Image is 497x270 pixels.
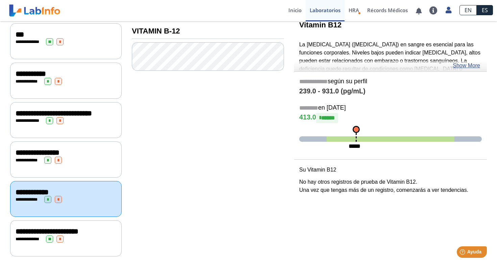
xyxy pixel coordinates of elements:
[299,166,482,174] p: Su Vitamin B12
[299,78,482,86] h5: según su perfil
[349,7,359,14] span: HRA
[132,27,180,35] b: VITAMIN B-12
[299,113,482,123] h4: 413.0
[459,5,477,15] a: EN
[477,5,493,15] a: ES
[299,87,482,95] h4: 239.0 - 931.0 (pg/mL)
[437,244,490,263] iframe: Help widget launcher
[299,21,341,29] b: Vitamin B12
[299,104,482,112] h5: en [DATE]
[453,62,480,70] a: Show More
[299,41,482,81] p: La [MEDICAL_DATA] ([MEDICAL_DATA]) en sangre es esencial para las funciones corporales. Niveles b...
[299,178,482,194] p: No hay otros registros de prueba de Vitamin B12. Una vez que tengas más de un registro, comenzará...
